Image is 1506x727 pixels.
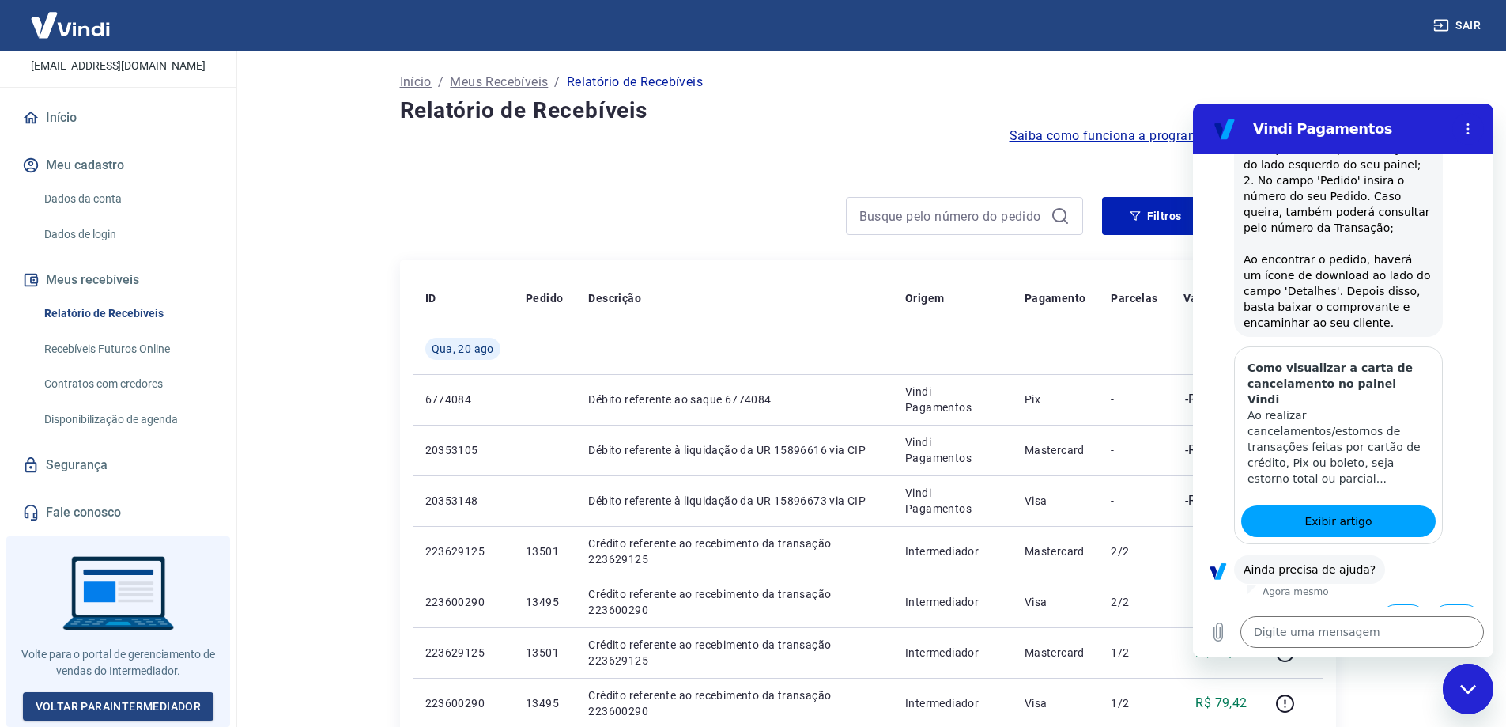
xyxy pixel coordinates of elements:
[425,695,500,711] p: 223600290
[1443,664,1493,714] iframe: Botão para abrir a janela de mensagens, conversa em andamento
[1111,442,1157,458] p: -
[1025,392,1086,407] p: Pix
[588,637,880,668] p: Crédito referente ao recebimento da transação 223629125
[425,493,500,509] p: 20353148
[38,368,217,400] a: Contratos com credores
[1111,543,1157,559] p: 2/2
[19,148,217,183] button: Meu cadastro
[567,73,703,92] p: Relatório de Recebíveis
[526,290,563,306] p: Pedido
[400,73,432,92] a: Início
[1183,290,1235,306] p: Valor Líq.
[38,403,217,436] a: Disponibilização de agenda
[905,434,999,466] p: Vindi Pagamentos
[588,392,880,407] p: Débito referente ao saque 6774084
[19,495,217,530] a: Fale conosco
[425,290,436,306] p: ID
[588,290,641,306] p: Descrição
[526,543,563,559] p: 13501
[400,95,1336,127] h4: Relatório de Recebíveis
[1111,392,1157,407] p: -
[859,204,1044,228] input: Busque pelo número do pedido
[19,448,217,483] a: Segurança
[1185,390,1247,409] p: -R$ 326,41
[425,543,500,559] p: 223629125
[19,1,122,49] img: Vindi
[432,341,494,357] span: Qua, 20 ago
[1025,442,1086,458] p: Mastercard
[588,442,880,458] p: Débito referente à liquidação da UR 15896616 via CIP
[425,594,500,610] p: 223600290
[905,384,999,415] p: Vindi Pagamentos
[1025,594,1086,610] p: Visa
[55,35,181,51] p: [PERSON_NAME]
[31,58,206,74] p: [EMAIL_ADDRESS][DOMAIN_NAME]
[588,687,880,719] p: Crédito referente ao recebimento da transação 223600290
[905,543,999,559] p: Intermediador
[1102,197,1210,235] button: Filtros
[1195,694,1247,713] p: R$ 79,42
[38,218,217,251] a: Dados de login
[450,73,548,92] a: Meus Recebíveis
[588,536,880,567] p: Crédito referente ao recebimento da transação 223629125
[1111,645,1157,661] p: 1/2
[554,73,560,92] p: /
[1025,493,1086,509] p: Visa
[526,594,563,610] p: 13495
[38,183,217,215] a: Dados da conta
[1025,543,1086,559] p: Mastercard
[19,263,217,297] button: Meus recebíveis
[19,100,217,135] a: Início
[425,392,500,407] p: 6774084
[1111,695,1157,711] p: 1/2
[905,594,999,610] p: Intermediador
[1430,11,1487,40] button: Sair
[38,297,217,330] a: Relatório de Recebíveis
[1111,290,1157,306] p: Parcelas
[905,695,999,711] p: Intermediador
[23,692,214,721] a: Voltar paraIntermediador
[1025,645,1086,661] p: Mastercard
[588,493,880,509] p: Débito referente à liquidação da UR 15896673 via CIP
[1193,104,1493,657] iframe: Janela de mensagens
[1010,127,1336,146] a: Saiba como funciona a programação dos recebimentos
[1185,491,1247,510] p: -R$ 158,85
[1111,594,1157,610] p: 2/2
[1025,290,1086,306] p: Pagamento
[1111,493,1157,509] p: -
[425,442,500,458] p: 20353105
[588,586,880,618] p: Crédito referente ao recebimento da transação 223600290
[1185,441,1247,460] p: -R$ 289,33
[905,645,999,661] p: Intermediador
[905,485,999,517] p: Vindi Pagamentos
[905,290,944,306] p: Origem
[526,695,563,711] p: 13495
[38,333,217,365] a: Recebíveis Futuros Online
[425,645,500,661] p: 223629125
[526,645,563,661] p: 13501
[1025,695,1086,711] p: Visa
[438,73,443,92] p: /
